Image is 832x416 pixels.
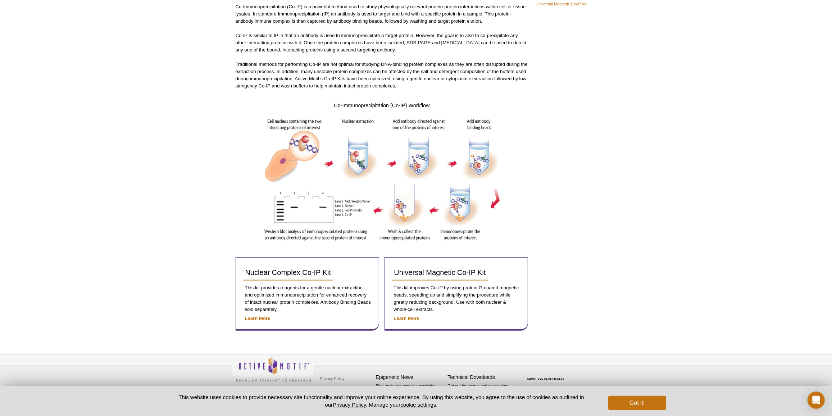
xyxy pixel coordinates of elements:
[256,113,508,248] img: Co-IP Workflow
[232,354,315,384] img: Active Motif,
[376,374,444,380] h4: Epigenetic News
[608,396,666,410] button: Got it!
[236,3,528,25] p: Co-Immunoprecipitation (Co-IP) is a powerful method used to study physiologically relevant protei...
[537,1,587,7] a: Universal Magnetic Co-IP Kit
[520,367,574,383] table: Click to Verify - This site chose Symantec SSL for secure e-commerce and confidential communicati...
[392,284,520,313] p: This kit improves Co-IP by using protein G-coated magnetic beads, speeding up and simplifying the...
[236,61,528,90] p: Traditional methods for performing Co-IP are not optimal for studying DNA-binding protein complex...
[236,32,528,54] p: Co-IP is similar to IP in that an antibody is used to immunoprecipitate a target protein. However...
[243,265,333,281] a: Nuclear Complex Co-IP Kit
[394,316,419,321] a: Learn More
[448,374,516,380] h4: Technical Downloads
[333,402,366,408] a: Privacy Policy
[318,373,346,384] a: Privacy Policy
[245,268,331,276] span: Nuclear Complex Co-IP Kit
[527,377,564,380] a: ABOUT SSL CERTIFICATES
[808,392,825,409] div: Open Intercom Messenger
[318,384,356,395] a: Terms & Conditions
[400,402,436,408] button: cookie settings
[392,265,488,281] a: Universal Magnetic Co-IP Kit
[376,383,444,407] p: Sign up for our monthly newsletter highlighting recent publications in the field of epigenetics.
[394,268,486,276] span: Universal Magnetic Co-IP Kit
[166,393,597,408] p: This website uses cookies to provide necessary site functionality and improve your online experie...
[245,316,270,321] a: Learn More
[334,103,429,108] span: Co-Immunoprecipitation (Co-IP) Workflow
[243,284,372,313] p: This kit provides reagents for a gentle nuclear extraction and optimized immunoprecipitation for ...
[448,383,516,401] p: Get our brochures and newsletters, or request them by mail.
